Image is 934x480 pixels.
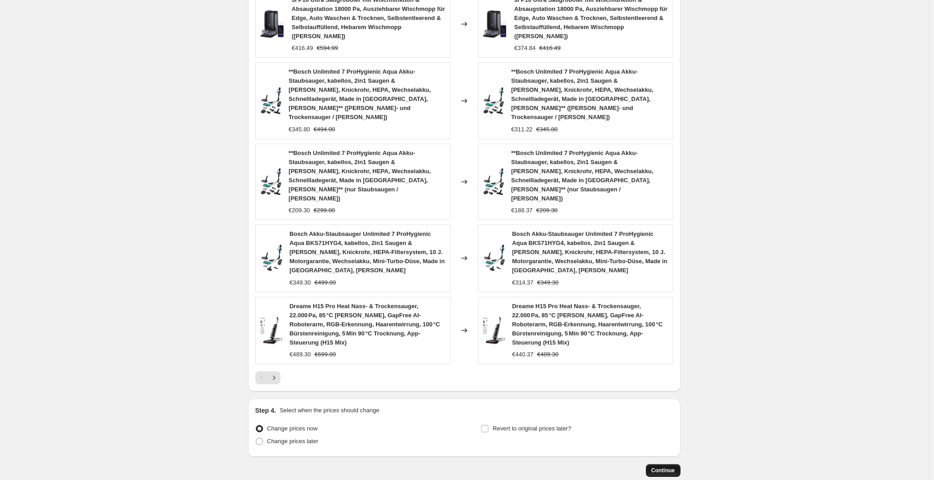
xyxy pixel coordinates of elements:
span: Revert to original prices later? [492,425,571,432]
div: €416.49 [292,44,313,53]
span: Dreame H15 Pro Heat Nass- & Trockensauger, 22.000 Pa, 85 °C [PERSON_NAME], GapFree AI-Roboterarm,... [512,303,663,346]
span: **Bosch Unlimited 7 ProHygienic Aqua Akku-Staubsauger, kabellos, 2in1 Saugen & [PERSON_NAME], Kni... [289,150,431,202]
span: Change prices later [267,438,319,445]
img: 61hZam4AqaL._AC_SL1500_80x.jpg [483,317,505,344]
img: 61udFrZDhqL._AC_SL1500_80x.jpg [483,10,507,38]
img: 71UKBvXWR-L._AC_SL1500_80x.jpg [483,245,505,272]
strike: €499.00 [315,278,336,287]
img: 71TySF6JFdL._AC_SL1500_80x.jpg [260,168,282,195]
img: 71TySF6JFdL._AC_SL1500_80x.jpg [483,168,504,195]
span: Bosch Akku-Staubsauger Unlimited 7 ProHygienic Aqua BKS71HYG4, kabellos, 2in1 Saugen & [PERSON_NA... [512,230,667,274]
button: Continue [646,464,680,477]
span: Continue [651,467,675,474]
nav: Pagination [255,371,280,384]
strike: €594.99 [317,44,338,53]
strike: €209.30 [536,206,558,215]
div: €188.37 [511,206,533,215]
p: Select when the prices should change [279,406,379,415]
img: 71UKBvXWR-L._AC_SL1500_80x.jpg [260,245,282,272]
h2: Step 4. [255,406,276,415]
span: Dreame H15 Pro Heat Nass- & Trockensauger, 22.000 Pa, 85 °C [PERSON_NAME], GapFree AI-Roboterarm,... [289,303,440,346]
span: **Bosch Unlimited 7 ProHygienic Aqua Akku-Staubsauger, kabellos, 2in1 Saugen & [PERSON_NAME], Kni... [511,68,653,120]
img: 71TySF6JFdL._AC_SL1500_80x.jpg [260,87,282,115]
strike: €489.30 [537,350,558,359]
div: €311.22 [511,125,533,134]
img: 71TySF6JFdL._AC_SL1500_80x.jpg [483,87,504,115]
span: **Bosch Unlimited 7 ProHygienic Aqua Akku-Staubsauger, kabellos, 2in1 Saugen & [PERSON_NAME], Kni... [289,68,431,120]
div: €345.80 [289,125,310,134]
strike: €494.00 [314,125,335,134]
span: **Bosch Unlimited 7 ProHygienic Aqua Akku-Staubsauger, kabellos, 2in1 Saugen & [PERSON_NAME], Kni... [511,150,653,202]
img: 61hZam4AqaL._AC_SL1500_80x.jpg [260,317,282,344]
div: €314.37 [512,278,533,287]
div: €209.30 [289,206,310,215]
button: Next [268,371,280,384]
div: €374.84 [514,44,536,53]
div: €489.30 [289,350,311,359]
strike: €349.30 [537,278,558,287]
strike: €416.49 [539,44,561,53]
strike: €345.80 [536,125,558,134]
strike: €699.00 [315,350,336,359]
div: €440.37 [512,350,533,359]
strike: €299.00 [314,206,335,215]
img: 61udFrZDhqL._AC_SL1500_80x.jpg [260,10,284,38]
span: Bosch Akku-Staubsauger Unlimited 7 ProHygienic Aqua BKS71HYG4, kabellos, 2in1 Saugen & [PERSON_NA... [289,230,445,274]
div: €349.30 [289,278,311,287]
span: Change prices now [267,425,318,432]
